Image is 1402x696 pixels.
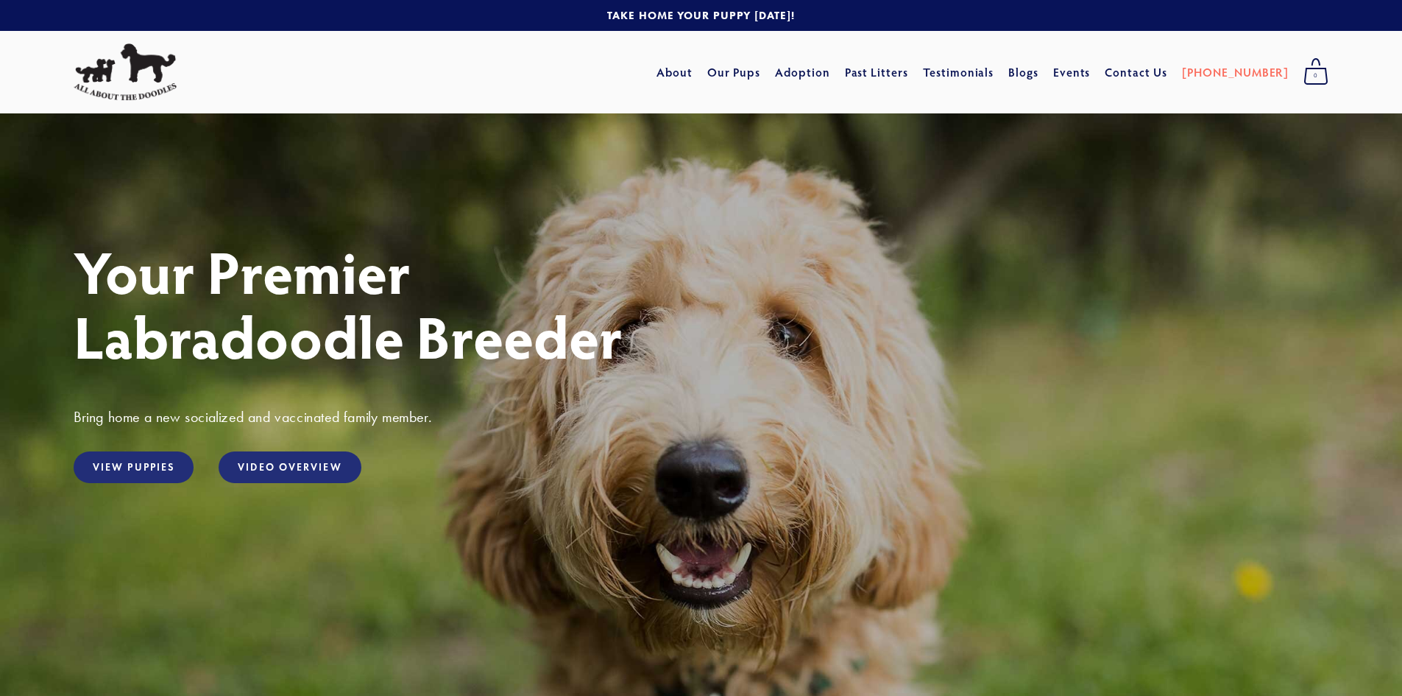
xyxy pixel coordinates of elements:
span: 0 [1303,66,1328,85]
a: Our Pups [707,59,761,85]
a: Contact Us [1105,59,1167,85]
h1: Your Premier Labradoodle Breeder [74,239,1328,368]
a: About [656,59,693,85]
a: Events [1053,59,1091,85]
a: 0 items in cart [1296,54,1336,91]
h3: Bring home a new socialized and vaccinated family member. [74,407,1328,426]
a: Testimonials [923,59,994,85]
a: Past Litters [845,64,909,80]
a: Adoption [775,59,830,85]
a: Blogs [1008,59,1038,85]
img: All About The Doodles [74,43,177,101]
a: [PHONE_NUMBER] [1182,59,1289,85]
a: Video Overview [219,451,361,483]
a: View Puppies [74,451,194,483]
